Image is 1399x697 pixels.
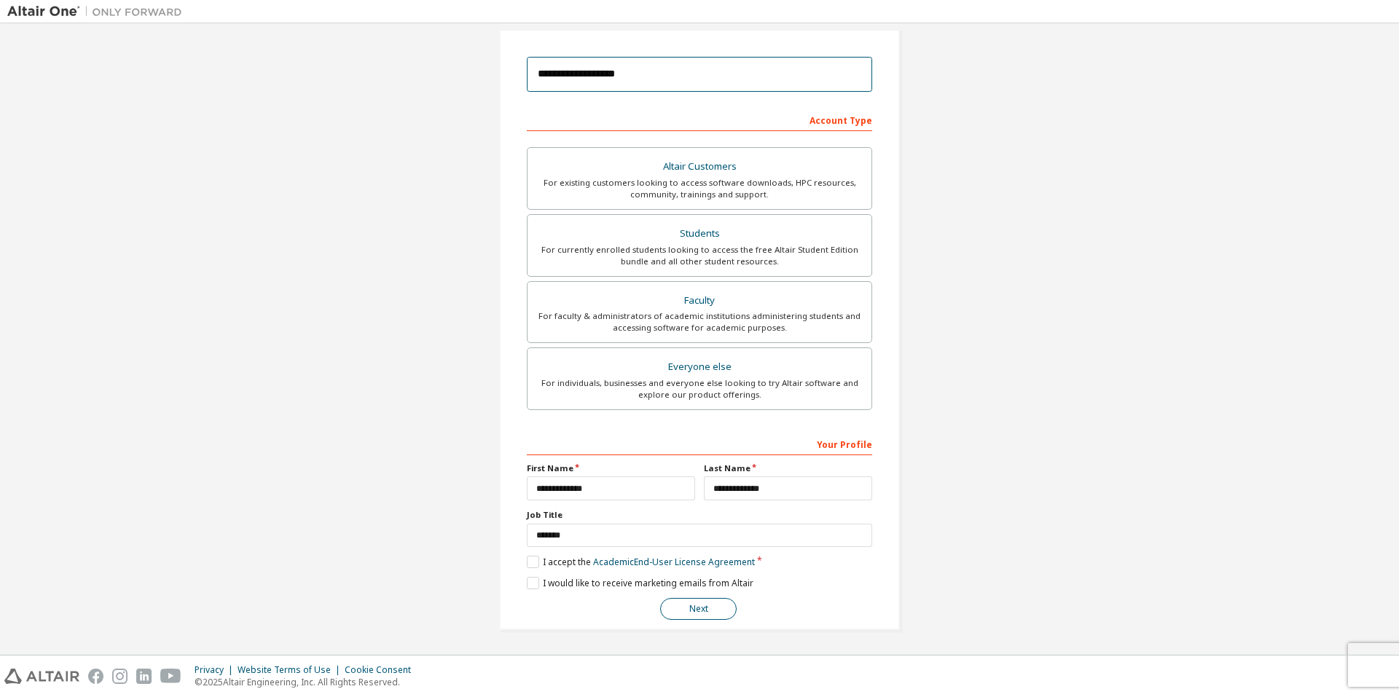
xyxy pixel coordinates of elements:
div: Website Terms of Use [238,664,345,676]
img: facebook.svg [88,669,103,684]
label: Last Name [704,462,872,474]
div: For currently enrolled students looking to access the free Altair Student Edition bundle and all ... [536,244,863,267]
img: linkedin.svg [136,669,152,684]
div: For individuals, businesses and everyone else looking to try Altair software and explore our prod... [536,377,863,401]
div: Your Profile [527,432,872,455]
img: youtube.svg [160,669,181,684]
div: Faculty [536,291,863,311]
label: I accept the [527,556,755,568]
div: Account Type [527,108,872,131]
div: Students [536,224,863,244]
div: Everyone else [536,357,863,377]
div: For existing customers looking to access software downloads, HPC resources, community, trainings ... [536,177,863,200]
a: Academic End-User License Agreement [593,556,755,568]
button: Next [660,598,737,620]
div: For faculty & administrators of academic institutions administering students and accessing softwa... [536,310,863,334]
div: Altair Customers [536,157,863,177]
div: Privacy [195,664,238,676]
img: instagram.svg [112,669,128,684]
label: First Name [527,462,695,474]
label: I would like to receive marketing emails from Altair [527,577,753,589]
img: Altair One [7,4,189,19]
p: © 2025 Altair Engineering, Inc. All Rights Reserved. [195,676,420,688]
img: altair_logo.svg [4,669,79,684]
label: Job Title [527,509,872,521]
div: Cookie Consent [345,664,420,676]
